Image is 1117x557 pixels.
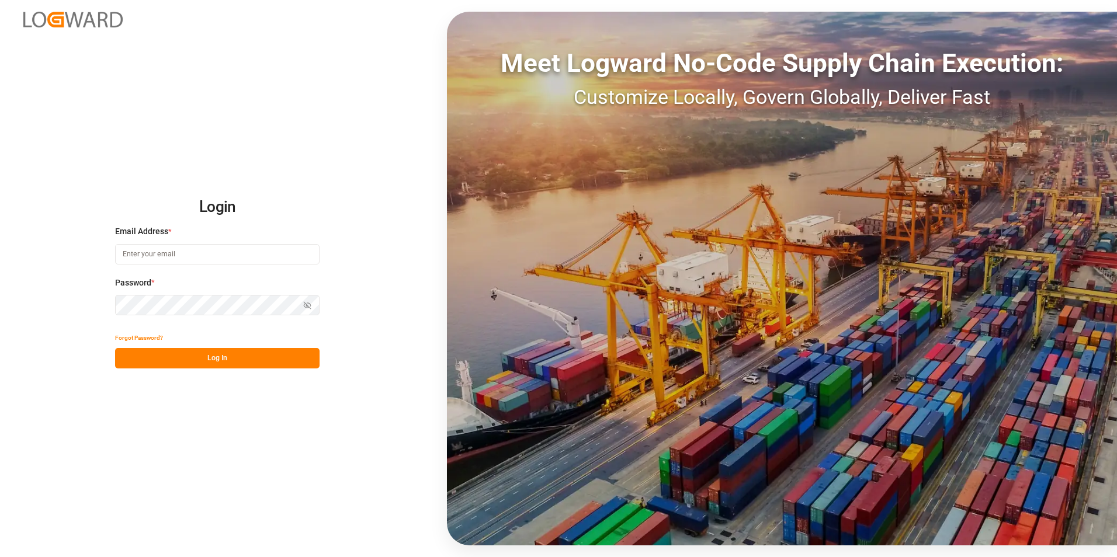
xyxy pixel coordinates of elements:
[447,44,1117,82] div: Meet Logward No-Code Supply Chain Execution:
[115,225,168,238] span: Email Address
[115,328,163,348] button: Forgot Password?
[115,277,151,289] span: Password
[115,189,320,226] h2: Login
[115,244,320,264] input: Enter your email
[447,82,1117,112] div: Customize Locally, Govern Globally, Deliver Fast
[23,12,123,27] img: Logward_new_orange.png
[115,348,320,368] button: Log In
